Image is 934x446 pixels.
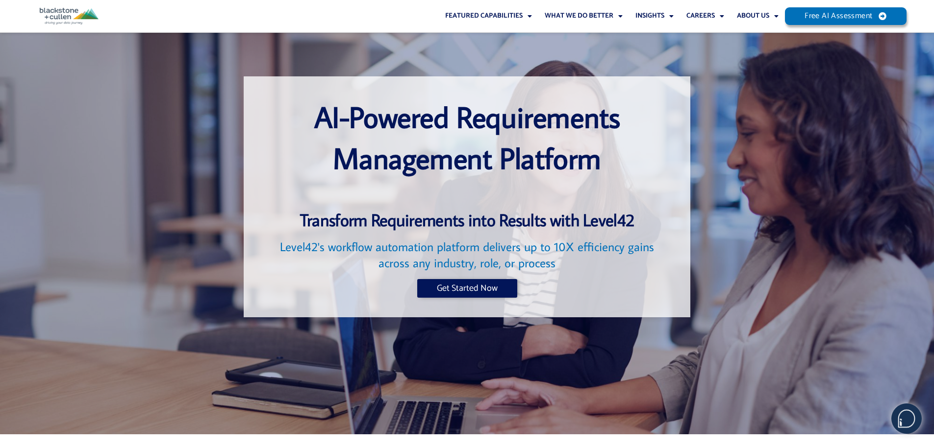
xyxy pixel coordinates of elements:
[263,239,671,271] h2: Level42's workflow automation platform delivers up to 10X efficiency gains across any industry, r...
[263,209,671,231] h3: Transform Requirements into Results with Level42
[785,7,907,25] a: Free AI Assessment
[437,284,498,293] span: Get Started Now
[263,96,671,178] h1: AI-Powered Requirements Management Platform
[892,404,921,433] img: users%2F5SSOSaKfQqXq3cFEnIZRYMEs4ra2%2Fmedia%2Fimages%2F-Bulle%20blanche%20sans%20fond%20%2B%20ma...
[417,279,517,298] a: Get Started Now
[805,12,872,20] span: Free AI Assessment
